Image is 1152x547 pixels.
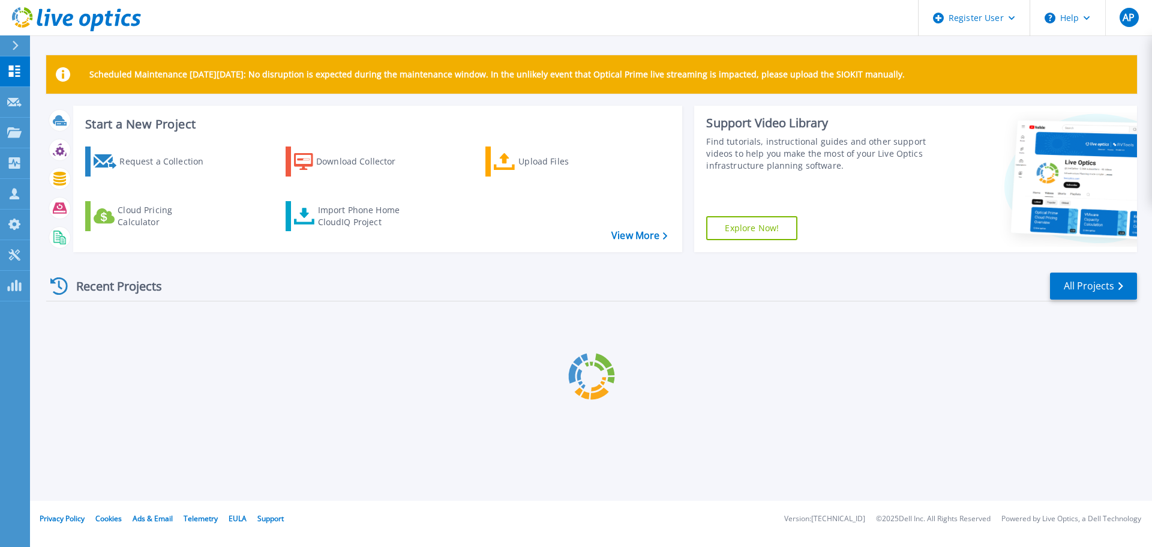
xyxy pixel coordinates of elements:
a: Cloud Pricing Calculator [85,201,219,231]
a: Support [257,513,284,524]
p: Scheduled Maintenance [DATE][DATE]: No disruption is expected during the maintenance window. In t... [89,70,905,79]
li: Version: [TECHNICAL_ID] [784,515,865,523]
a: Upload Files [485,147,619,177]
span: AP [1123,13,1135,22]
a: EULA [229,513,247,524]
a: Request a Collection [85,147,219,177]
li: Powered by Live Optics, a Dell Technology [1001,515,1141,523]
a: View More [611,230,667,241]
div: Cloud Pricing Calculator [118,204,214,228]
div: Upload Files [518,150,614,174]
div: Request a Collection [119,150,215,174]
li: © 2025 Dell Inc. All Rights Reserved [876,515,991,523]
div: Recent Projects [46,271,178,301]
a: All Projects [1050,273,1137,300]
a: Telemetry [184,513,218,524]
div: Support Video Library [706,115,932,131]
div: Find tutorials, instructional guides and other support videos to help you make the most of your L... [706,136,932,172]
a: Explore Now! [706,216,797,240]
a: Ads & Email [133,513,173,524]
div: Import Phone Home CloudIQ Project [318,204,412,228]
h3: Start a New Project [85,118,667,131]
a: Download Collector [286,147,419,177]
a: Cookies [95,513,122,524]
div: Download Collector [316,150,412,174]
a: Privacy Policy [40,513,85,524]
